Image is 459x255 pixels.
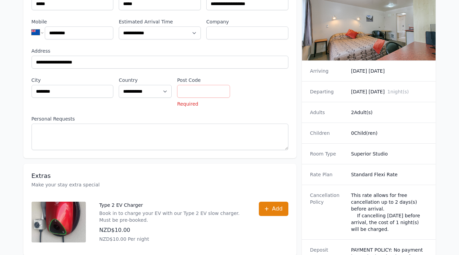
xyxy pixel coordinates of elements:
p: NZD$10.00 Per night [99,236,245,242]
p: Required [177,101,230,107]
label: Post Code [177,77,230,84]
dt: Room Type [310,150,346,157]
label: City [32,77,114,84]
dt: Arriving [310,68,346,74]
dd: [DATE] [DATE] [351,88,428,95]
h3: Extras [32,172,288,180]
dt: Cancellation Policy [310,192,346,233]
div: This rate allows for free cancellation up to 2 days(s) before arrival. If cancelling [DATE] befor... [351,192,428,233]
dt: Children [310,130,346,136]
p: Book in to charge your EV with our Type 2 EV slow charger. Must be pre-booked. [99,210,245,223]
dd: 0 Child(ren) [351,130,428,136]
p: Type 2 EV Charger [99,202,245,208]
dt: Rate Plan [310,171,346,178]
button: Add [259,202,288,216]
span: Add [272,205,283,213]
label: Mobile [32,18,114,25]
label: Estimated Arrival Time [119,18,201,25]
p: NZD$10.00 [99,226,245,234]
p: Make your stay extra special [32,181,288,188]
label: Company [206,18,288,25]
dd: Standard Flexi Rate [351,171,428,178]
label: Personal Requests [32,115,288,122]
dt: Adults [310,109,346,116]
label: Country [119,77,172,84]
dd: [DATE] [DATE] [351,68,428,74]
label: Address [32,48,288,54]
dd: 2 Adult(s) [351,109,428,116]
dd: Superior Studio [351,150,428,157]
dt: Departing [310,88,346,95]
span: 1 night(s) [387,89,409,94]
img: Type 2 EV Charger [32,202,86,242]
